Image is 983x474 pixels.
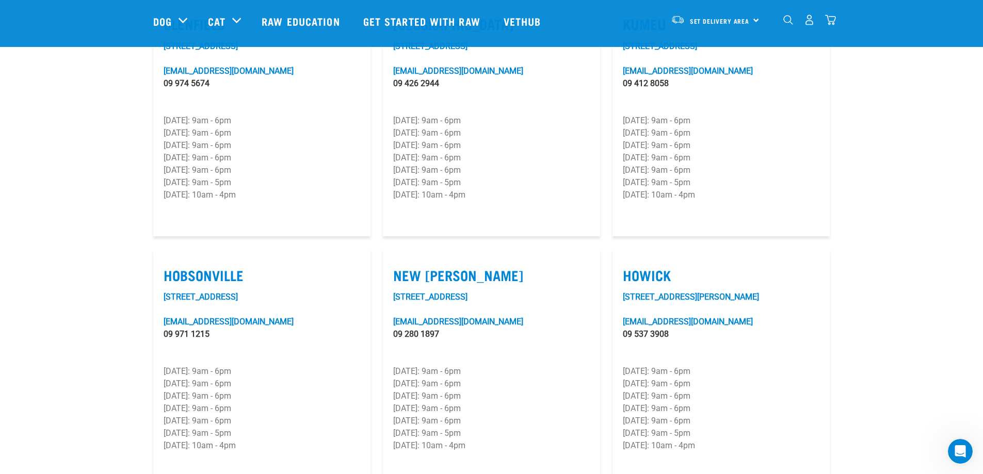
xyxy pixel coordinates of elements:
[825,14,836,25] img: home-icon@2x.png
[393,329,439,339] a: 09 280 1897
[393,152,590,164] p: [DATE]: 9am - 6pm
[948,439,973,464] iframe: Intercom live chat
[393,439,590,452] p: [DATE]: 10am - 4pm
[164,439,360,452] p: [DATE]: 10am - 4pm
[393,292,468,302] a: [STREET_ADDRESS]
[783,15,793,25] img: home-icon-1@2x.png
[393,164,590,176] p: [DATE]: 9am - 6pm
[164,390,360,402] p: [DATE]: 9am - 6pm
[251,1,352,42] a: Raw Education
[623,78,669,88] a: 09 412 8058
[623,115,819,127] p: [DATE]: 9am - 6pm
[623,41,697,51] a: [STREET_ADDRESS]
[623,267,819,283] label: Howick
[164,127,360,139] p: [DATE]: 9am - 6pm
[393,267,590,283] label: New [PERSON_NAME]
[393,378,590,390] p: [DATE]: 9am - 6pm
[393,402,590,415] p: [DATE]: 9am - 6pm
[164,378,360,390] p: [DATE]: 9am - 6pm
[393,127,590,139] p: [DATE]: 9am - 6pm
[164,329,210,339] a: 09 971 1215
[623,390,819,402] p: [DATE]: 9am - 6pm
[164,415,360,427] p: [DATE]: 9am - 6pm
[164,41,238,51] a: [STREET_ADDRESS]
[393,139,590,152] p: [DATE]: 9am - 6pm
[623,329,669,339] a: 09 537 3908
[623,402,819,415] p: [DATE]: 9am - 6pm
[164,267,360,283] label: Hobsonville
[493,1,554,42] a: Vethub
[623,164,819,176] p: [DATE]: 9am - 6pm
[623,176,819,189] p: [DATE]: 9am - 5pm
[164,152,360,164] p: [DATE]: 9am - 6pm
[393,415,590,427] p: [DATE]: 9am - 6pm
[393,427,590,439] p: [DATE]: 9am - 5pm
[164,115,360,127] p: [DATE]: 9am - 6pm
[671,15,685,24] img: van-moving.png
[623,439,819,452] p: [DATE]: 10am - 4pm
[804,14,815,25] img: user.png
[164,176,360,189] p: [DATE]: 9am - 5pm
[623,378,819,390] p: [DATE]: 9am - 6pm
[164,317,294,326] a: [EMAIL_ADDRESS][DOMAIN_NAME]
[623,127,819,139] p: [DATE]: 9am - 6pm
[690,19,750,23] span: Set Delivery Area
[623,292,759,302] a: [STREET_ADDRESS][PERSON_NAME]
[623,189,819,201] p: [DATE]: 10am - 4pm
[353,1,493,42] a: Get started with Raw
[164,164,360,176] p: [DATE]: 9am - 6pm
[623,427,819,439] p: [DATE]: 9am - 5pm
[393,317,523,326] a: [EMAIL_ADDRESS][DOMAIN_NAME]
[393,365,590,378] p: [DATE]: 9am - 6pm
[623,152,819,164] p: [DATE]: 9am - 6pm
[393,189,590,201] p: [DATE]: 10am - 4pm
[153,13,172,29] a: Dog
[164,365,360,378] p: [DATE]: 9am - 6pm
[393,115,590,127] p: [DATE]: 9am - 6pm
[164,139,360,152] p: [DATE]: 9am - 6pm
[164,189,360,201] p: [DATE]: 10am - 4pm
[164,78,210,88] a: 09 974 5674
[623,365,819,378] p: [DATE]: 9am - 6pm
[164,427,360,439] p: [DATE]: 9am - 5pm
[623,415,819,427] p: [DATE]: 9am - 6pm
[393,390,590,402] p: [DATE]: 9am - 6pm
[393,66,523,76] a: [EMAIL_ADDRESS][DOMAIN_NAME]
[623,66,753,76] a: [EMAIL_ADDRESS][DOMAIN_NAME]
[393,176,590,189] p: [DATE]: 9am - 5pm
[623,139,819,152] p: [DATE]: 9am - 6pm
[393,78,439,88] a: 09 426 2944
[393,41,468,51] a: [STREET_ADDRESS]
[164,66,294,76] a: [EMAIL_ADDRESS][DOMAIN_NAME]
[164,292,238,302] a: [STREET_ADDRESS]
[164,402,360,415] p: [DATE]: 9am - 6pm
[623,317,753,326] a: [EMAIL_ADDRESS][DOMAIN_NAME]
[208,13,225,29] a: Cat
